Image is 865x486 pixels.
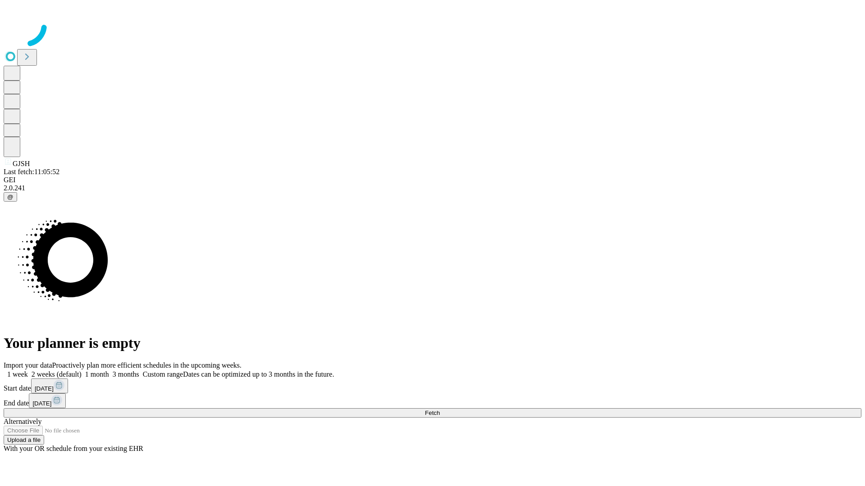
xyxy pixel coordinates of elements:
[4,176,861,184] div: GEI
[29,393,66,408] button: [DATE]
[4,435,44,445] button: Upload a file
[4,335,861,351] h1: Your planner is empty
[4,184,861,192] div: 2.0.241
[35,385,54,392] span: [DATE]
[7,193,14,200] span: @
[4,192,17,202] button: @
[4,418,41,425] span: Alternatively
[31,378,68,393] button: [DATE]
[143,370,183,378] span: Custom range
[113,370,139,378] span: 3 months
[4,408,861,418] button: Fetch
[7,370,28,378] span: 1 week
[52,361,241,369] span: Proactively plan more efficient schedules in the upcoming weeks.
[4,361,52,369] span: Import your data
[4,393,861,408] div: End date
[4,445,143,452] span: With your OR schedule from your existing EHR
[13,160,30,167] span: GJSH
[183,370,334,378] span: Dates can be optimized up to 3 months in the future.
[4,378,861,393] div: Start date
[425,409,440,416] span: Fetch
[32,370,82,378] span: 2 weeks (default)
[4,168,59,175] span: Last fetch: 11:05:52
[32,400,51,407] span: [DATE]
[85,370,109,378] span: 1 month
